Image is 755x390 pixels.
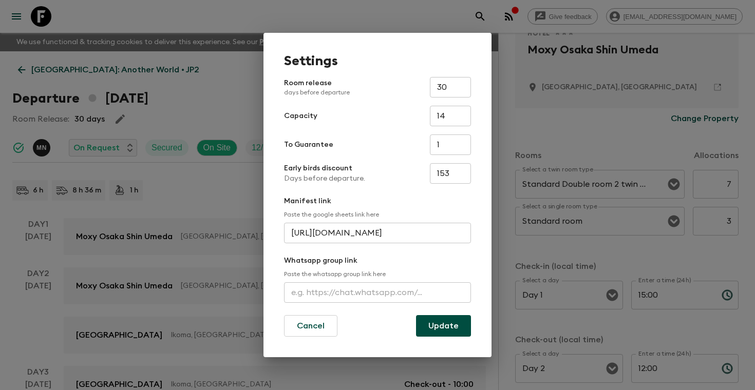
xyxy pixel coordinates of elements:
[284,270,471,278] p: Paste the whatsapp group link here
[416,315,471,337] button: Update
[430,134,471,155] input: e.g. 4
[284,173,365,184] p: Days before departure.
[284,78,350,96] p: Room release
[284,210,471,219] p: Paste the google sheets link here
[284,256,471,266] p: Whatsapp group link
[430,106,471,126] input: e.g. 14
[284,282,471,303] input: e.g. https://chat.whatsapp.com/...
[284,163,365,173] p: Early birds discount
[284,223,471,243] input: e.g. https://docs.google.com/spreadsheets/d/1P7Zz9v8J0vXy1Q/edit#gid=0
[284,140,333,150] p: To Guarantee
[430,163,471,184] input: e.g. 180
[284,88,350,96] p: days before departure
[284,196,471,206] p: Manifest link
[284,53,471,69] h1: Settings
[284,315,337,337] button: Cancel
[430,77,471,98] input: e.g. 30
[284,111,317,121] p: Capacity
